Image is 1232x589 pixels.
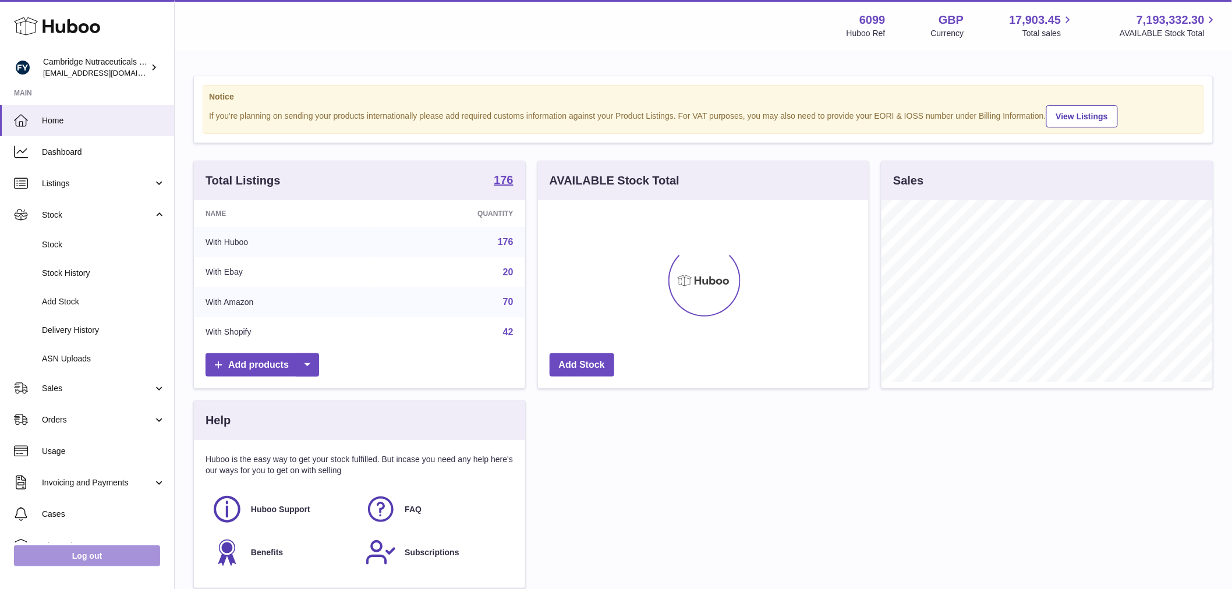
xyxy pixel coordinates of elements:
[42,540,165,551] span: Channels
[1046,105,1118,127] a: View Listings
[42,325,165,336] span: Delivery History
[405,547,459,558] span: Subscriptions
[42,147,165,158] span: Dashboard
[251,504,310,515] span: Huboo Support
[42,268,165,279] span: Stock History
[1120,12,1218,39] a: 7,193,332.30 AVAILABLE Stock Total
[14,59,31,76] img: huboo@camnutra.com
[42,353,165,364] span: ASN Uploads
[859,12,886,28] strong: 6099
[194,257,375,288] td: With Ebay
[206,454,514,476] p: Huboo is the easy way to get your stock fulfilled. But incase you need any help here's our ways f...
[206,353,319,377] a: Add products
[498,237,514,247] a: 176
[194,200,375,227] th: Name
[550,173,679,189] h3: AVAILABLE Stock Total
[194,287,375,317] td: With Amazon
[42,477,153,488] span: Invoicing and Payments
[1009,12,1074,39] a: 17,903.45 Total sales
[365,494,507,525] a: FAQ
[365,537,507,568] a: Subscriptions
[42,509,165,520] span: Cases
[206,173,281,189] h3: Total Listings
[1009,12,1061,28] span: 17,903.45
[42,178,153,189] span: Listings
[209,91,1198,102] strong: Notice
[42,414,153,425] span: Orders
[42,296,165,307] span: Add Stock
[847,28,886,39] div: Huboo Ref
[43,68,171,77] span: [EMAIL_ADDRESS][DOMAIN_NAME]
[503,327,514,337] a: 42
[194,227,375,257] td: With Huboo
[42,383,153,394] span: Sales
[494,174,513,186] strong: 176
[1120,28,1218,39] span: AVAILABLE Stock Total
[43,56,148,79] div: Cambridge Nutraceuticals Ltd
[211,537,353,568] a: Benefits
[209,104,1198,127] div: If you're planning on sending your products internationally please add required customs informati...
[931,28,964,39] div: Currency
[1137,12,1205,28] span: 7,193,332.30
[405,504,422,515] span: FAQ
[14,545,160,566] a: Log out
[42,210,153,221] span: Stock
[251,547,283,558] span: Benefits
[939,12,964,28] strong: GBP
[503,297,514,307] a: 70
[42,446,165,457] span: Usage
[206,413,231,428] h3: Help
[550,353,614,377] a: Add Stock
[42,115,165,126] span: Home
[42,239,165,250] span: Stock
[893,173,923,189] h3: Sales
[194,317,375,347] td: With Shopify
[1022,28,1074,39] span: Total sales
[494,174,513,188] a: 176
[503,267,514,277] a: 20
[375,200,525,227] th: Quantity
[211,494,353,525] a: Huboo Support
